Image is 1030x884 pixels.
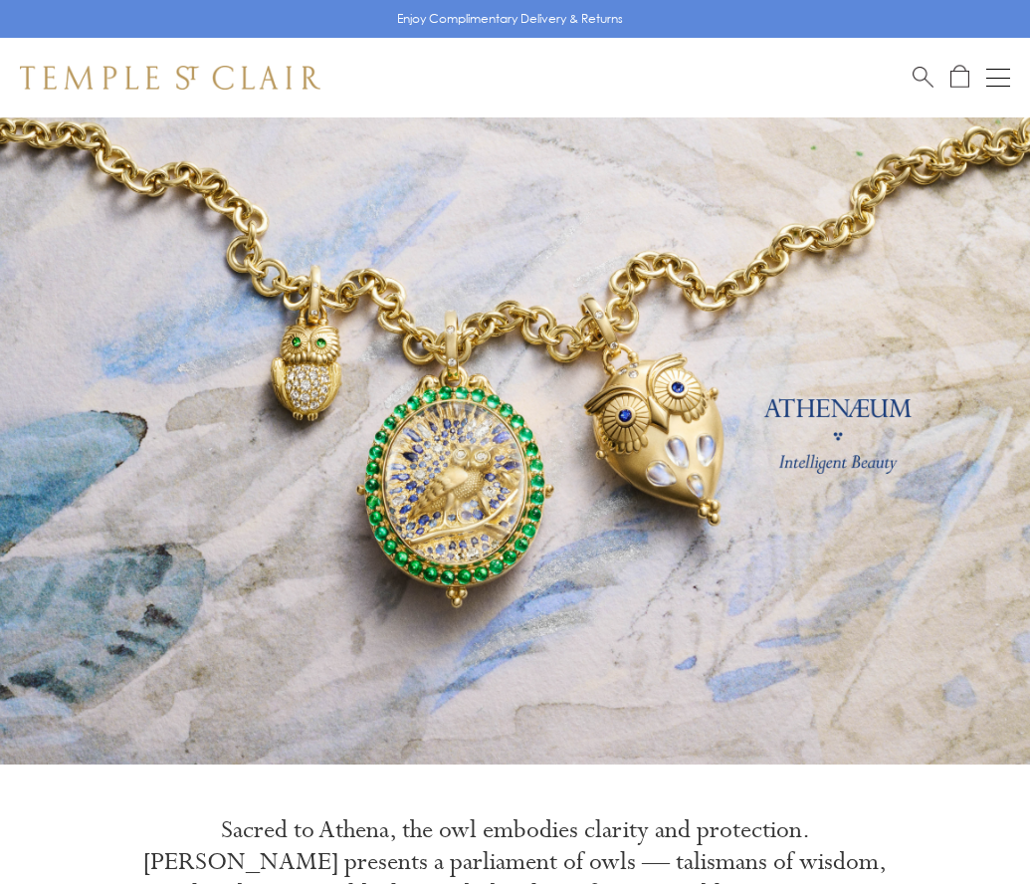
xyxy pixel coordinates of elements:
a: Open Shopping Bag [950,65,969,90]
p: Enjoy Complimentary Delivery & Returns [397,9,623,29]
a: Search [913,65,933,90]
button: Open navigation [986,66,1010,90]
img: Temple St. Clair [20,66,320,90]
